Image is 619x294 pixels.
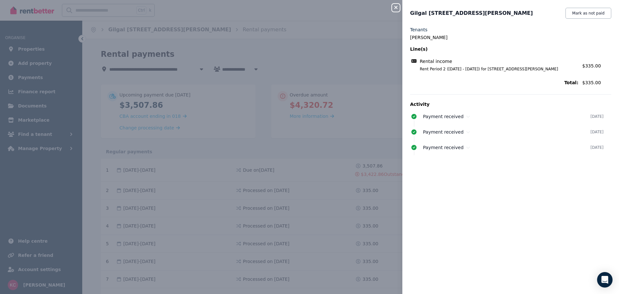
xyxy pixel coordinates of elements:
[410,34,611,41] legend: [PERSON_NAME]
[582,79,611,86] span: $335.00
[410,101,611,107] p: Activity
[565,8,611,19] button: Mark as not paid
[590,129,604,135] time: [DATE]
[410,9,533,17] span: Gilgal [STREET_ADDRESS][PERSON_NAME]
[420,58,452,65] span: Rental income
[423,129,464,135] span: Payment received
[410,79,578,86] span: Total:
[590,145,604,150] time: [DATE]
[423,114,464,119] span: Payment received
[597,272,613,288] div: Open Intercom Messenger
[590,114,604,119] time: [DATE]
[412,66,578,72] span: Rent Period 2 ([DATE] - [DATE]) for [STREET_ADDRESS][PERSON_NAME]
[410,46,578,52] span: Line(s)
[582,63,601,68] span: $335.00
[423,145,464,150] span: Payment received
[410,26,427,33] label: Tenants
